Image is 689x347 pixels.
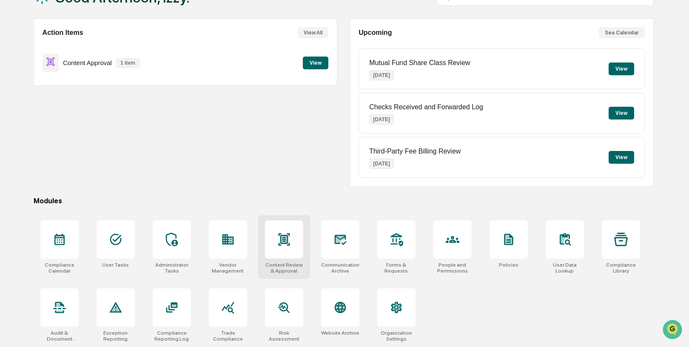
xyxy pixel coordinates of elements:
a: View [303,58,328,66]
span: Preclearance [17,107,55,116]
h2: Upcoming [359,29,392,37]
div: Exception Reporting [97,330,135,342]
button: Start new chat [145,68,155,78]
p: How can we help? [9,18,155,31]
p: [DATE] [369,114,394,125]
a: 🔎Data Lookup [5,120,57,135]
p: Mutual Fund Share Class Review [369,59,470,67]
div: Website Archive [321,330,359,336]
div: User Data Lookup [546,262,584,274]
button: See Calendar [599,27,645,38]
span: Attestations [70,107,105,116]
span: Data Lookup [17,123,54,132]
div: Policies [499,262,518,268]
h2: Action Items [43,29,83,37]
div: Audit & Document Logs [40,330,79,342]
p: [DATE] [369,70,394,80]
div: Forms & Requests [377,262,416,274]
p: 1 item [116,58,140,68]
div: Compliance Reporting Log [153,330,191,342]
p: [DATE] [369,159,394,169]
div: 🔎 [9,124,15,131]
div: Content Review & Approval [265,262,303,274]
button: View [609,151,634,164]
div: 🖐️ [9,108,15,115]
div: Start new chat [29,65,140,74]
div: Risk Assessment [265,330,303,342]
p: Third-Party Fee Billing Review [369,148,461,155]
a: 🖐️Preclearance [5,104,58,119]
div: People and Permissions [433,262,472,274]
div: Vendor Management [209,262,247,274]
p: Checks Received and Forwarded Log [369,103,483,111]
div: User Tasks [102,262,129,268]
div: Communications Archive [321,262,359,274]
div: Modules [34,197,654,205]
span: Pylon [85,144,103,151]
div: Compliance Library [602,262,640,274]
div: Organization Settings [377,330,416,342]
div: Trade Compliance [209,330,247,342]
div: We're available if you need us! [29,74,108,80]
iframe: Open customer support [662,319,685,342]
button: View [303,57,328,69]
p: Content Approval [63,59,112,66]
div: Administrator Tasks [153,262,191,274]
div: 🗄️ [62,108,68,115]
button: View [609,107,634,119]
button: View [609,63,634,75]
img: 1746055101610-c473b297-6a78-478c-a979-82029cc54cd1 [9,65,24,80]
a: 🗄️Attestations [58,104,109,119]
a: Powered byPylon [60,144,103,151]
button: View All [298,27,328,38]
div: Compliance Calendar [40,262,79,274]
